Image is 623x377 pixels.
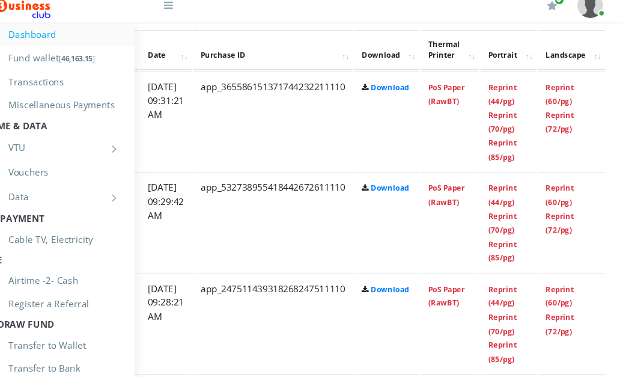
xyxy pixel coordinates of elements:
[544,40,607,77] th: Landscape: activate to sort column ascending
[560,7,569,16] span: Renew/Upgrade Subscription
[389,277,424,286] a: Download
[552,302,578,325] a: Reprint (72/pg)
[223,172,372,265] td: app_532738955418442672611110
[373,40,434,77] th: Download: activate to sort column ascending
[581,5,605,28] img: User
[498,114,524,136] a: Reprint (70/pg)
[18,5,90,29] img: Logo
[435,40,490,77] th: Thermal Printer: activate to sort column ascending
[442,182,476,204] a: PoS Paper (RawBT)
[491,40,543,77] th: Portrait: activate to sort column ascending
[7,295,35,314] a: Chat for support
[498,208,524,230] a: Reprint (70/pg)
[174,40,222,77] th: Date: activate to sort column ascending
[223,266,372,360] td: app_247511439318268247511110
[552,88,578,111] a: Reprint (60/pg)
[498,182,524,204] a: Reprint (44/pg)
[498,88,524,111] a: Reprint (44/pg)
[174,78,222,171] td: [DATE] 09:31:21 AM
[18,221,150,248] a: Cable TV, Electricity
[18,158,150,186] a: Vouchers
[442,277,476,299] a: PoS Paper (RawBT)
[498,234,524,257] a: Reprint (85/pg)
[100,61,129,70] b: 46,163.15
[18,319,150,347] a: Transfer to Wallet
[18,341,150,369] a: Transfer to Bank
[98,61,132,70] small: [ ]
[18,281,150,308] a: Register a Referral
[552,182,578,204] a: Reprint (60/pg)
[389,182,424,191] a: Download
[552,208,578,230] a: Reprint (72/pg)
[498,302,524,325] a: Reprint (70/pg)
[18,74,150,102] a: Transactions
[223,40,372,77] th: Purchase ID: activate to sort column ascending
[18,30,150,58] a: Dashboard
[9,323,34,343] a: Chat for support
[18,52,150,80] a: Fund wallet[46,163.15]
[552,277,578,299] a: Reprint (60/pg)
[18,96,150,123] a: Miscellaneous Payments
[18,259,150,287] a: Airtime -2- Cash
[18,134,150,164] a: VTU
[223,78,372,171] td: app_365586151371744232211110
[498,277,524,299] a: Reprint (44/pg)
[174,172,222,265] td: [DATE] 09:29:42 AM
[18,180,150,210] a: Data
[174,266,222,360] td: [DATE] 09:28:21 AM
[498,140,524,162] a: Reprint (85/pg)
[442,88,476,111] a: PoS Paper (RawBT)
[553,12,562,22] i: Renew/Upgrade Subscription
[552,114,578,136] a: Reprint (72/pg)
[498,328,524,351] a: Reprint (85/pg)
[389,88,424,97] a: Download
